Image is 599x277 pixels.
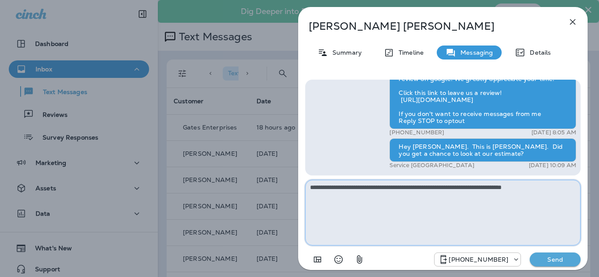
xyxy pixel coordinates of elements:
[456,49,493,56] p: Messaging
[309,20,548,32] p: [PERSON_NAME] [PERSON_NAME]
[309,251,326,268] button: Add in a premade template
[389,138,576,162] div: Hey [PERSON_NAME]. This is [PERSON_NAME]. Did you get a chance to look at our estimate?
[328,49,362,56] p: Summary
[435,254,521,265] div: +1 (918) 203-8556
[529,162,576,169] p: [DATE] 10:09 AM
[449,256,508,263] p: [PHONE_NUMBER]
[330,251,347,268] button: Select an emoji
[531,129,576,136] p: [DATE] 8:05 AM
[525,49,551,56] p: Details
[389,129,444,136] p: [PHONE_NUMBER]
[530,252,581,266] button: Send
[537,256,574,263] p: Send
[389,42,576,129] div: Hello [PERSON_NAME], Hope all is well! This is [PERSON_NAME] at [GEOGRAPHIC_DATA] Tire & Auto Car...
[389,162,474,169] p: Service [GEOGRAPHIC_DATA]
[394,49,424,56] p: Timeline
